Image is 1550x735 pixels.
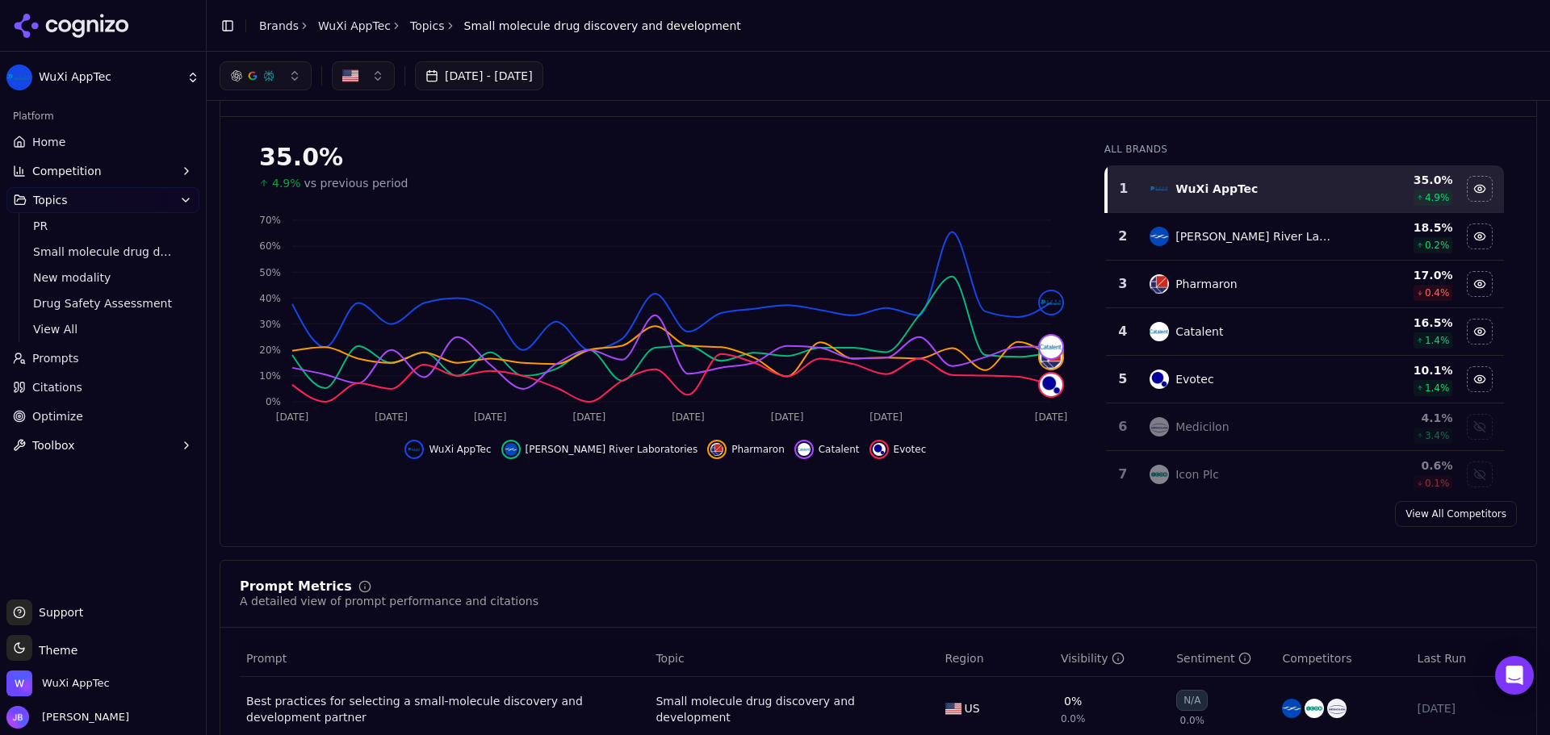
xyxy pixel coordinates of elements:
span: WuXi AppTec [429,443,491,456]
img: WuXi AppTec [6,670,32,696]
a: Small molecule drug discovery and development [656,693,932,725]
img: icon plc [1305,699,1324,718]
tr: 1wuxi apptecWuXi AppTec35.0%4.9%Hide wuxi apptec data [1106,165,1504,213]
th: Competitors [1276,641,1410,677]
span: Citations [32,379,82,395]
button: Hide wuxi apptec data [404,440,491,459]
div: 5 [1112,370,1134,389]
span: Topic [656,650,684,666]
span: Prompts [32,350,79,366]
tspan: [DATE] [474,411,507,423]
span: Prompt [246,650,287,666]
span: 4.9% [272,175,301,191]
span: WuXi AppTec [39,70,180,85]
div: 17.0 % [1349,267,1452,283]
a: Small molecule drug discovery and development [27,240,180,263]
img: Josef Bookert [6,706,29,729]
span: 0.0% [1180,714,1205,727]
button: Hide pharmaron data [707,440,785,459]
div: All Brands [1104,143,1504,156]
tspan: [DATE] [771,411,804,423]
a: View All Competitors [1395,501,1517,527]
div: N/A [1176,690,1208,711]
button: Hide evotec data [1467,366,1493,392]
img: medicilon [1327,699,1347,718]
a: New modality [27,266,180,289]
img: wuxi apptec [1150,179,1169,198]
span: PR [33,218,174,234]
div: Icon Plc [1175,466,1219,482]
span: 3.4 % [1425,429,1450,442]
th: sentiment [1170,641,1276,677]
span: Home [32,134,65,150]
img: catalent [798,443,811,456]
div: A detailed view of prompt performance and citations [240,593,538,609]
tspan: [DATE] [672,411,705,423]
img: evotec [1150,370,1169,389]
span: [PERSON_NAME] River Laboratories [526,443,698,456]
button: Open organization switcher [6,670,110,696]
a: Drug Safety Assessment [27,292,180,315]
span: Region [945,650,984,666]
img: catalent [1040,336,1062,358]
tspan: 70% [259,215,281,226]
th: Prompt [240,641,649,677]
div: Data table [1104,165,1504,499]
tspan: 60% [259,240,281,252]
div: Best practices for selecting a small-molecule discovery and development partner [246,693,643,725]
span: 1.4 % [1425,382,1450,395]
div: 35.0 % [1349,172,1452,188]
div: 0% [1064,693,1082,709]
img: icon plc [1150,465,1169,484]
span: [PERSON_NAME] [36,710,129,725]
button: Hide wuxi apptec data [1467,176,1493,202]
div: WuXi AppTec [1175,181,1258,197]
span: Last Run [1418,650,1466,666]
div: 2 [1112,227,1134,246]
button: Show medicilon data [1467,414,1493,440]
span: WuXi AppTec [42,676,110,691]
span: 0.4 % [1425,286,1450,299]
div: 1 [1114,179,1134,198]
img: charles river laboratories [1282,699,1301,718]
div: Evotec [1175,371,1214,387]
div: [DATE] [1418,700,1510,716]
img: catalent [1150,322,1169,341]
tspan: 10% [259,370,281,382]
tspan: [DATE] [276,411,309,423]
div: 4.1 % [1349,410,1452,426]
img: pharmaron [710,443,723,456]
span: 4.9 % [1425,191,1450,204]
tr: 6medicilonMedicilon4.1%3.4%Show medicilon data [1106,403,1504,451]
img: WuXi AppTec [6,65,32,90]
div: 4 [1112,322,1134,341]
a: Home [6,129,199,155]
tspan: 50% [259,267,281,278]
a: Topics [410,18,445,34]
div: Medicilon [1175,419,1229,435]
tr: 3pharmaronPharmaron17.0%0.4%Hide pharmaron data [1106,261,1504,308]
tr: 2charles river laboratories[PERSON_NAME] River Laboratories18.5%0.2%Hide charles river laboratori... [1106,213,1504,261]
a: Optimize [6,403,199,429]
span: Competitors [1282,650,1351,666]
button: Show icon plc data [1467,461,1493,487]
img: US flag [945,703,961,715]
button: Open user button [6,706,129,729]
div: 16.5 % [1349,315,1452,331]
tspan: [DATE] [1035,411,1068,423]
span: 0.1 % [1425,477,1450,490]
span: Catalent [819,443,860,456]
button: Hide catalent data [794,440,860,459]
th: Region [939,641,1054,677]
th: Topic [649,641,938,677]
nav: breadcrumb [259,18,741,34]
span: Toolbox [32,437,75,453]
span: View All [33,321,174,337]
img: medicilon [1150,417,1169,436]
div: [PERSON_NAME] River Laboratories [1175,228,1336,244]
div: 10.1 % [1349,362,1452,378]
button: [DATE] - [DATE] [415,61,543,90]
span: 0.2 % [1425,239,1450,252]
img: evotec [873,443,886,456]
